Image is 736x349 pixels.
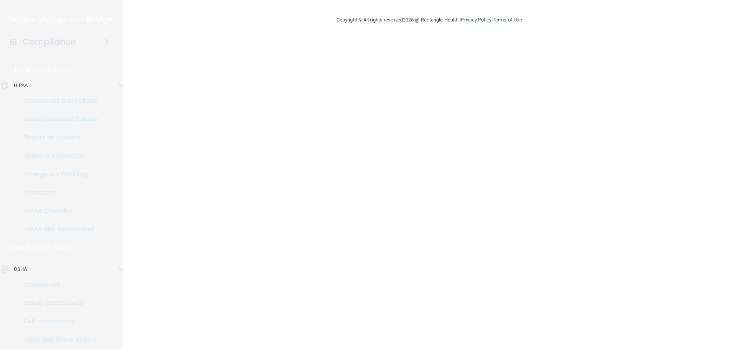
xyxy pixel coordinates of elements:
p: Documents and Policies [5,115,110,123]
p: Injury and Illness Report [5,336,110,344]
p: HIPAA [10,66,30,75]
p: Documents and Policies [5,97,110,105]
p: Business Associates [5,152,110,160]
p: Learn More! [33,243,74,252]
p: HIPAA Risk Assessment [5,226,110,233]
a: Privacy Policy [461,17,491,23]
p: HIPAA Checklist [5,207,110,215]
a: Terms of Use [493,17,522,23]
p: Resources [5,189,110,197]
p: OSHA [10,243,30,252]
p: OSHA [14,265,27,274]
p: Report an Incident [5,134,110,141]
p: HIPAA [14,81,28,90]
p: Emergency Planning [5,170,110,178]
div: Copyright © All rights reserved 2025 @ Rectangle Health | | [289,8,569,32]
img: PMB logo [9,12,113,27]
h4: Compliance [23,36,76,47]
p: Self-Assessment [5,318,110,325]
p: Learn More! [34,66,74,75]
p: Safety Data Sheets [5,299,110,307]
p: Documents [5,281,110,288]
